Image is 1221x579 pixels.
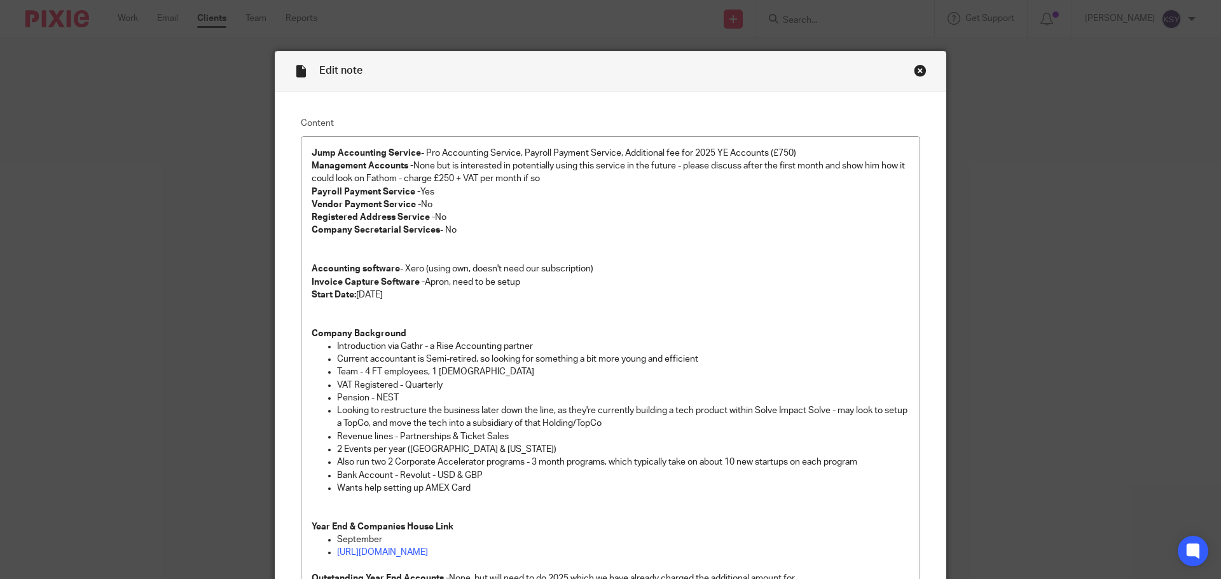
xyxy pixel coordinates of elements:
[337,353,909,365] p: Current accountant is Semi-retired, so looking for something a bit more young and efficient
[312,329,406,338] strong: Company Background
[312,522,453,531] strong: Year End & Companies House Link
[337,365,909,378] p: Team - 4 FT employees, 1 [DEMOGRAPHIC_DATA]
[337,430,909,443] p: Revenue lines - Partnerships & Ticket Sales
[312,289,909,301] p: [DATE]
[301,117,920,130] label: Content
[312,211,909,224] p: No
[337,469,909,482] p: Bank Account - Revolut - USD & GBP
[312,224,909,236] p: - No
[337,548,428,557] a: [URL][DOMAIN_NAME]
[319,65,362,76] span: Edit note
[312,147,909,211] p: - Pro Accounting Service, Payroll Payment Service, Additional fee for 2025 YE Accounts (£750) Non...
[337,392,909,404] p: Pension - NEST
[312,200,421,209] strong: Vendor Payment Service -
[337,456,909,468] p: Also run two 2 Corporate Accelerator programs - 3 month programs, which typically take on about 1...
[337,404,909,430] p: Looking to restructure the business later down the line, as they're currently building a tech pro...
[312,149,421,158] strong: Jump Accounting Service
[337,533,909,546] p: September
[337,340,909,353] p: Introduction via Gathr - a Rise Accounting partner
[312,213,435,222] strong: Registered Address Service -
[914,64,927,77] div: Close this dialog window
[337,379,909,392] p: VAT Registered - Quarterly
[312,262,909,289] p: - Xero (using own, doesn't need our subscription) Apron, need to be setup
[312,187,420,196] strong: Payroll Payment Service -
[337,482,909,494] p: Wants help setting up AMEX Card
[312,290,356,299] strong: Start Date:
[337,443,909,456] p: 2 Events per year ([GEOGRAPHIC_DATA] & [US_STATE])
[312,226,440,235] strong: Company Secretarial Services
[312,278,425,287] strong: Invoice Capture Software -
[312,161,413,170] strong: Management Accounts -
[312,264,400,273] strong: Accounting software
